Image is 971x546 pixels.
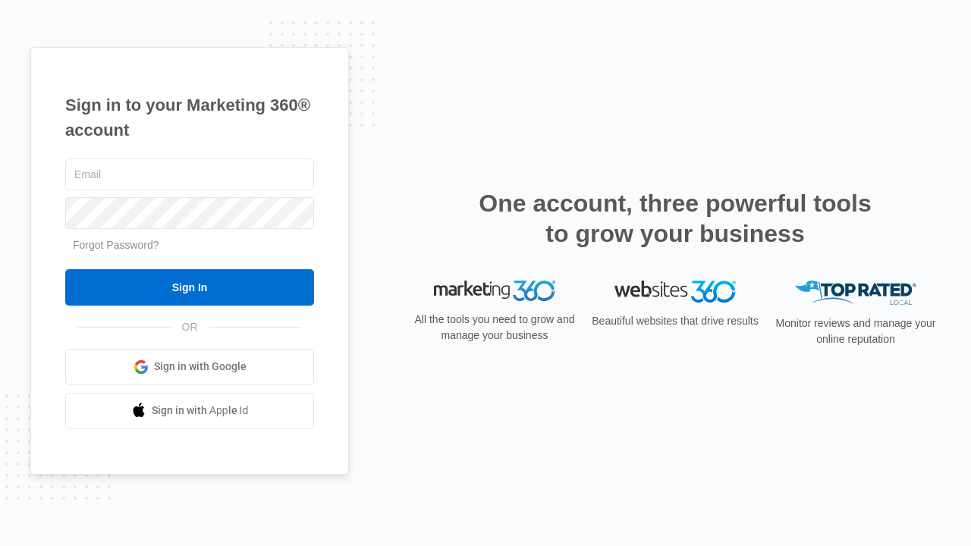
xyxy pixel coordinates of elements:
[171,319,209,335] span: OR
[434,281,555,302] img: Marketing 360
[73,239,159,251] a: Forgot Password?
[65,93,314,143] h1: Sign in to your Marketing 360® account
[152,403,249,419] span: Sign in with Apple Id
[154,359,247,375] span: Sign in with Google
[795,281,916,306] img: Top Rated Local
[614,281,736,303] img: Websites 360
[410,312,580,344] p: All the tools you need to grow and manage your business
[65,393,314,429] a: Sign in with Apple Id
[65,158,314,190] input: Email
[65,349,314,385] a: Sign in with Google
[474,188,876,249] h2: One account, three powerful tools to grow your business
[590,313,760,329] p: Beautiful websites that drive results
[771,315,941,347] p: Monitor reviews and manage your online reputation
[65,269,314,306] input: Sign In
